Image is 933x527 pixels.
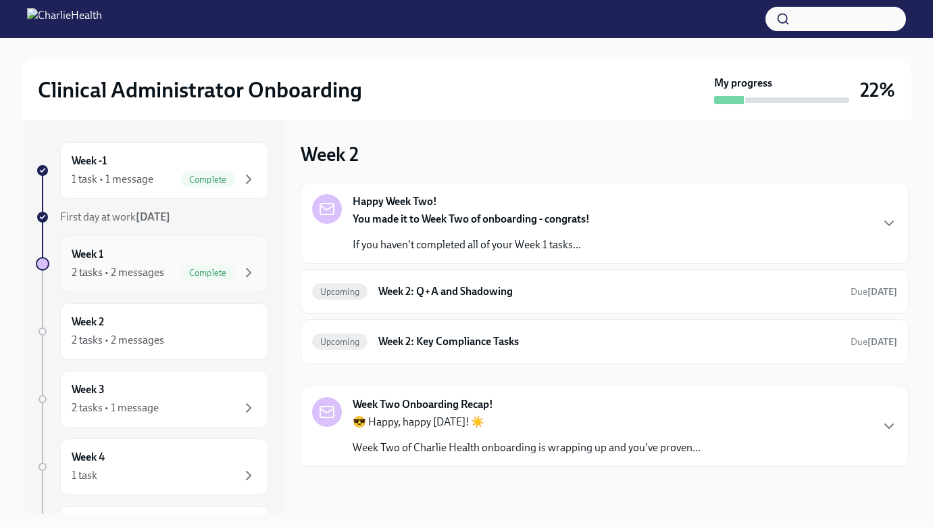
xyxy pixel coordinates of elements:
span: First day at work [60,210,170,223]
span: Due [851,286,897,298]
span: September 16th, 2025 10:00 [851,336,897,348]
h3: Week 2 [301,142,359,166]
span: Upcoming [312,287,368,297]
h6: Week 2 [72,315,104,329]
strong: You made it to Week Two of onboarding - congrats! [353,212,590,225]
strong: My progress [714,76,772,91]
h6: Week 2: Key Compliance Tasks [378,334,839,349]
a: Week -11 task • 1 messageComplete [36,142,268,199]
a: Week 12 tasks • 2 messagesComplete [36,235,268,292]
strong: [DATE] [136,210,170,223]
h2: Clinical Administrator Onboarding [38,76,362,104]
a: UpcomingWeek 2: Q+A and ShadowingDue[DATE] [312,281,897,302]
strong: Happy Week Two! [353,194,437,209]
p: 😎 Happy, happy [DATE]! ☀️ [353,415,701,430]
span: September 16th, 2025 10:00 [851,285,897,298]
strong: [DATE] [867,286,897,298]
span: Complete [181,175,235,185]
h6: Week 3 [72,382,105,397]
div: 1 task [72,468,97,483]
span: Complete [181,268,235,278]
div: 2 tasks • 2 messages [72,333,164,348]
h6: Week 4 [72,450,105,465]
p: Week Two of Charlie Health onboarding is wrapping up and you've proven... [353,440,701,455]
h6: Week 2: Q+A and Shadowing [378,284,839,299]
a: Week 41 task [36,438,268,495]
a: First day at work[DATE] [36,210,268,225]
a: Week 32 tasks • 1 message [36,371,268,428]
h6: Week -1 [72,154,107,168]
div: 2 tasks • 1 message [72,400,159,415]
strong: Week Two Onboarding Recap! [353,397,493,412]
div: 1 task • 1 message [72,172,153,187]
p: If you haven't completed all of your Week 1 tasks... [353,237,590,252]
h6: Week 1 [72,247,103,262]
a: UpcomingWeek 2: Key Compliance TasksDue[DATE] [312,331,897,352]
strong: [DATE] [867,336,897,348]
img: CharlieHealth [27,8,102,30]
span: Upcoming [312,337,368,347]
h3: 22% [860,78,895,102]
span: Due [851,336,897,348]
div: 2 tasks • 2 messages [72,265,164,280]
a: Week 22 tasks • 2 messages [36,303,268,360]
